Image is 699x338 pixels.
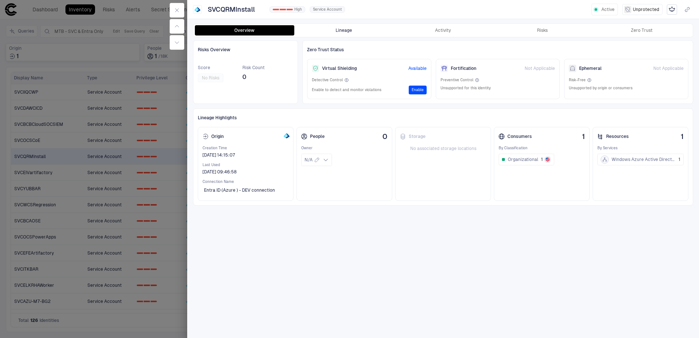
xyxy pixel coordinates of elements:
span: Entra ID (Azure ) - DEV connection [204,187,275,193]
div: Risks Overview [198,45,293,55]
span: Risk-Free [569,78,586,83]
div: People [301,134,325,139]
span: Detective Control [312,78,343,83]
span: Virtual Shielding [322,65,357,71]
span: 1 [582,132,585,140]
span: No associated storage locations [400,146,486,151]
span: Score [198,65,223,71]
div: Resources [597,134,629,139]
span: Owner [301,146,388,151]
span: Creation Time [203,146,289,151]
div: Risks [537,27,548,33]
span: Ephemeral [579,65,602,71]
button: Activity [393,25,493,35]
span: Windows Azure Active Directory [612,157,676,162]
button: Lineage [294,25,394,35]
button: Windows Azure Active Directory1 [597,154,684,165]
span: Enable to detect and monitor violations [312,87,381,93]
span: Not Applicable [525,65,555,71]
div: 10/26/2023 18:15:07 (GMT+00:00 UTC) [203,152,235,158]
div: Zero Trust [631,27,653,33]
div: Consumers [499,134,532,139]
button: Organizational1US [499,154,554,165]
span: SVCQRMInstall [208,5,255,14]
div: 7/26/2025 13:46:58 (GMT+00:00 UTC) [203,169,237,175]
span: Not Applicable [653,65,684,71]
div: 1 [280,9,286,10]
span: By Services [597,146,684,151]
span: Available [408,65,427,71]
span: 1 [679,157,680,162]
span: Organizational [508,157,538,162]
div: Mark as Crown Jewel [667,4,677,15]
span: Unsupported by origin or consumers [569,86,632,91]
span: N/A [305,157,313,163]
span: Last Used [203,162,289,168]
span: Unprotected [633,7,659,12]
button: Entra ID (Azure ) - DEV connection [203,184,285,196]
button: Enable [409,86,427,94]
button: SVCQRMInstall [206,4,265,15]
span: [DATE] 14:15:07 [203,152,235,158]
span: 0 [382,132,388,140]
div: 0 [273,9,279,10]
div: Origin [203,134,224,139]
button: Overview [195,25,294,35]
span: Fortification [451,65,476,71]
span: 1 [541,157,543,162]
span: No Risks [202,75,219,81]
span: High [294,7,302,12]
span: Unsupported for this identity [441,86,491,91]
span: Risk Count [242,65,265,71]
div: 2 [287,9,293,10]
span: [DATE] 09:46:58 [203,169,237,175]
div: Entra ID [194,7,200,12]
span: Active [601,7,615,12]
div: Lineage Highlights [198,113,688,123]
img: US [545,157,550,162]
span: 0 [242,74,265,81]
span: Preventive Control [441,78,473,83]
span: Service Account [313,7,342,12]
div: Zero Trust Status [307,45,688,55]
span: Connection Name [203,179,289,184]
div: Storage [400,134,426,139]
span: 1 [681,132,684,140]
div: Entra ID [283,133,289,139]
span: By Classification [499,146,585,151]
